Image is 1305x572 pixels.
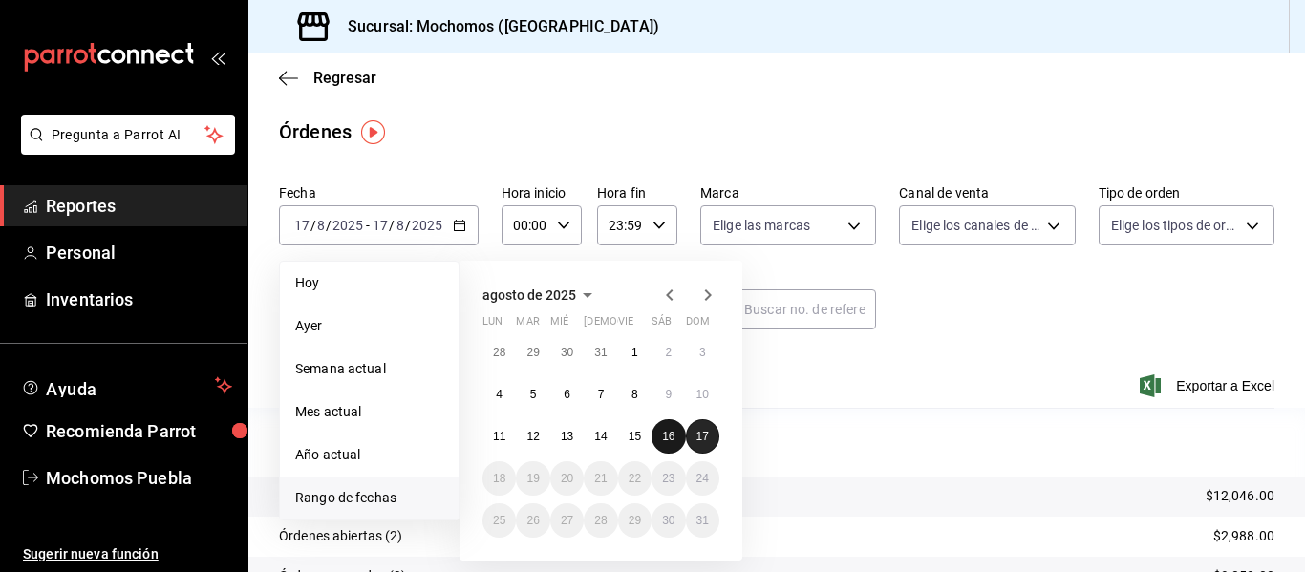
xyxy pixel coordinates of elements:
span: Elige los tipos de orden [1111,216,1239,235]
abbr: 8 de agosto de 2025 [631,388,638,401]
button: 20 de agosto de 2025 [550,461,584,496]
button: 28 de julio de 2025 [482,335,516,370]
abbr: 20 de agosto de 2025 [561,472,573,485]
abbr: 30 de julio de 2025 [561,346,573,359]
button: 15 de agosto de 2025 [618,419,652,454]
p: Órdenes abiertas (2) [279,526,403,546]
abbr: 17 de agosto de 2025 [696,430,709,443]
span: Rango de fechas [295,488,443,508]
abbr: jueves [584,315,696,335]
input: -- [372,218,389,233]
button: 23 de agosto de 2025 [652,461,685,496]
abbr: 4 de agosto de 2025 [496,388,503,401]
button: Pregunta a Parrot AI [21,115,235,155]
abbr: martes [516,315,539,335]
abbr: 6 de agosto de 2025 [564,388,570,401]
input: Buscar no. de referencia [744,290,876,328]
button: 16 de agosto de 2025 [652,419,685,454]
p: $2,988.00 [1213,526,1274,546]
span: Año actual [295,445,443,465]
abbr: 22 de agosto de 2025 [629,472,641,485]
label: Canal de venta [899,186,1075,200]
a: Pregunta a Parrot AI [13,138,235,159]
span: Pregunta a Parrot AI [52,125,205,145]
span: Elige las marcas [713,216,810,235]
abbr: 31 de agosto de 2025 [696,514,709,527]
abbr: 14 de agosto de 2025 [594,430,607,443]
span: Personal [46,240,232,265]
button: 28 de agosto de 2025 [584,503,617,538]
button: 6 de agosto de 2025 [550,377,584,412]
abbr: 30 de agosto de 2025 [662,514,674,527]
abbr: 18 de agosto de 2025 [493,472,505,485]
abbr: lunes [482,315,503,335]
abbr: 29 de julio de 2025 [526,346,539,359]
button: Exportar a Excel [1144,374,1274,397]
button: 26 de agosto de 2025 [516,503,549,538]
abbr: 5 de agosto de 2025 [530,388,537,401]
abbr: 28 de agosto de 2025 [594,514,607,527]
abbr: 10 de agosto de 2025 [696,388,709,401]
span: Regresar [313,69,376,87]
span: Recomienda Parrot [46,418,232,444]
button: 24 de agosto de 2025 [686,461,719,496]
button: 19 de agosto de 2025 [516,461,549,496]
span: Sugerir nueva función [23,544,232,564]
button: 1 de agosto de 2025 [618,335,652,370]
button: 12 de agosto de 2025 [516,419,549,454]
h3: Sucursal: Mochomos ([GEOGRAPHIC_DATA]) [332,15,659,38]
abbr: 27 de agosto de 2025 [561,514,573,527]
abbr: 16 de agosto de 2025 [662,430,674,443]
button: 11 de agosto de 2025 [482,419,516,454]
abbr: 12 de agosto de 2025 [526,430,539,443]
button: 22 de agosto de 2025 [618,461,652,496]
span: - [366,218,370,233]
button: 18 de agosto de 2025 [482,461,516,496]
abbr: viernes [618,315,633,335]
abbr: 11 de agosto de 2025 [493,430,505,443]
abbr: 29 de agosto de 2025 [629,514,641,527]
abbr: 28 de julio de 2025 [493,346,505,359]
abbr: 19 de agosto de 2025 [526,472,539,485]
input: -- [316,218,326,233]
span: Reportes [46,193,232,219]
button: 30 de agosto de 2025 [652,503,685,538]
abbr: 7 de agosto de 2025 [598,388,605,401]
button: 10 de agosto de 2025 [686,377,719,412]
button: 9 de agosto de 2025 [652,377,685,412]
input: -- [396,218,405,233]
label: Tipo de orden [1099,186,1274,200]
abbr: 25 de agosto de 2025 [493,514,505,527]
abbr: 15 de agosto de 2025 [629,430,641,443]
input: ---- [332,218,364,233]
button: 2 de agosto de 2025 [652,335,685,370]
span: Hoy [295,273,443,293]
label: Hora fin [597,186,677,200]
abbr: 26 de agosto de 2025 [526,514,539,527]
span: Mes actual [295,402,443,422]
span: / [310,218,316,233]
input: ---- [411,218,443,233]
abbr: 13 de agosto de 2025 [561,430,573,443]
label: Hora inicio [502,186,582,200]
abbr: 3 de agosto de 2025 [699,346,706,359]
button: 4 de agosto de 2025 [482,377,516,412]
button: Regresar [279,69,376,87]
span: / [326,218,332,233]
span: / [389,218,395,233]
label: Marca [700,186,876,200]
img: Tooltip marker [361,120,385,144]
button: 21 de agosto de 2025 [584,461,617,496]
abbr: 1 de agosto de 2025 [631,346,638,359]
label: Fecha [279,186,479,200]
abbr: 24 de agosto de 2025 [696,472,709,485]
span: agosto de 2025 [482,287,576,303]
abbr: 9 de agosto de 2025 [665,388,672,401]
abbr: 31 de julio de 2025 [594,346,607,359]
button: 29 de julio de 2025 [516,335,549,370]
p: $12,046.00 [1206,486,1274,506]
button: 17 de agosto de 2025 [686,419,719,454]
button: 5 de agosto de 2025 [516,377,549,412]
